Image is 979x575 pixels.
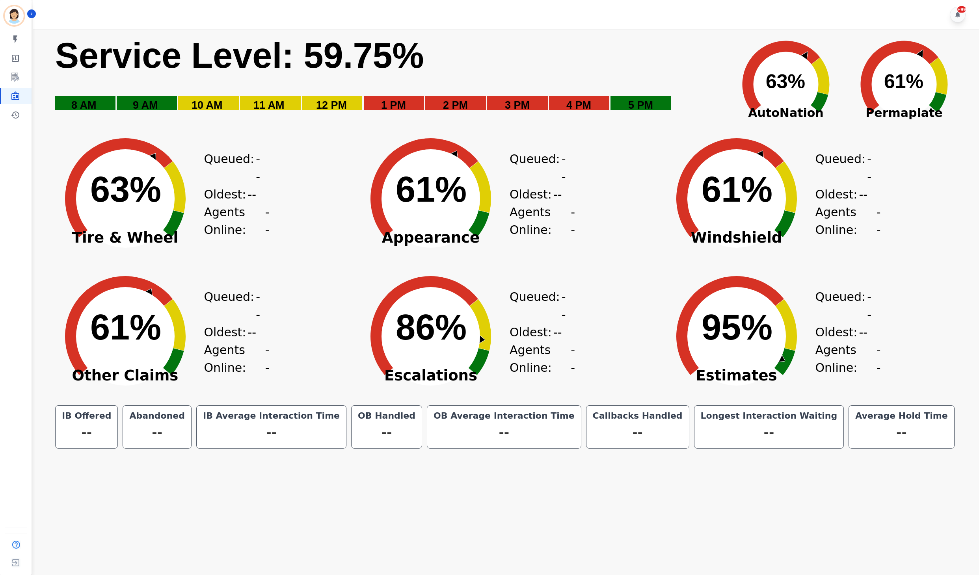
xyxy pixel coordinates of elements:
span: -- [877,203,882,239]
svg: Service Level: 0% [54,34,722,123]
text: 2 PM [443,99,468,111]
div: Queued: [815,288,875,323]
div: -- [432,421,576,443]
div: Oldest: [204,185,263,203]
text: 11 AM [253,99,285,111]
div: Oldest: [815,185,875,203]
div: -- [356,421,417,443]
span: -- [867,150,874,185]
text: Service Level: 59.75% [55,36,424,75]
span: -- [867,288,874,323]
span: -- [562,288,569,323]
span: -- [256,288,263,323]
text: 4 PM [566,99,591,111]
span: -- [248,185,256,203]
text: 10 AM [192,99,223,111]
div: Agents Online: [815,341,882,377]
span: -- [256,150,263,185]
span: -- [553,323,562,341]
text: 61% [702,170,772,209]
span: AutoNation [727,104,845,122]
text: 12 PM [316,99,347,111]
span: -- [859,185,867,203]
div: OB Average Interaction Time [432,410,576,421]
div: IB Average Interaction Time [201,410,341,421]
span: -- [571,203,577,239]
text: 95% [702,308,772,347]
div: Oldest: [510,185,569,203]
text: 1 PM [381,99,406,111]
div: Abandoned [128,410,186,421]
text: 61% [396,170,467,209]
span: Permaplate [845,104,963,122]
div: Agents Online: [815,203,882,239]
div: Oldest: [510,323,569,341]
div: +99 [957,6,966,13]
span: -- [553,185,562,203]
div: Agents Online: [204,203,271,239]
div: Queued: [815,150,875,185]
div: -- [699,421,839,443]
span: -- [562,150,569,185]
div: Queued: [204,288,263,323]
div: Callbacks Handled [591,410,684,421]
div: Queued: [510,288,569,323]
div: Longest Interaction Waiting [699,410,839,421]
span: -- [859,323,867,341]
text: 9 AM [133,99,158,111]
text: 61% [884,70,923,93]
span: Estimates [658,372,815,380]
text: 63% [766,70,805,93]
div: Oldest: [204,323,263,341]
span: -- [265,341,271,377]
div: Oldest: [815,323,875,341]
div: -- [591,421,684,443]
div: -- [60,421,113,443]
text: 86% [396,308,467,347]
span: Escalations [352,372,510,380]
div: Average Hold Time [854,410,949,421]
span: -- [265,203,271,239]
div: -- [201,421,341,443]
text: 8 AM [71,99,97,111]
span: Tire & Wheel [47,234,204,242]
div: -- [128,421,186,443]
div: -- [854,421,949,443]
div: Agents Online: [204,341,271,377]
span: Appearance [352,234,510,242]
span: Windshield [658,234,815,242]
span: -- [571,341,577,377]
div: OB Handled [356,410,417,421]
span: -- [248,323,256,341]
img: Bordered avatar [5,6,24,25]
text: 3 PM [505,99,530,111]
text: 61% [90,308,161,347]
div: IB Offered [60,410,113,421]
text: 5 PM [628,99,653,111]
text: 63% [90,170,161,209]
span: -- [877,341,882,377]
div: Agents Online: [510,341,577,377]
div: Agents Online: [510,203,577,239]
span: Other Claims [47,372,204,380]
div: Queued: [510,150,569,185]
div: Queued: [204,150,263,185]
